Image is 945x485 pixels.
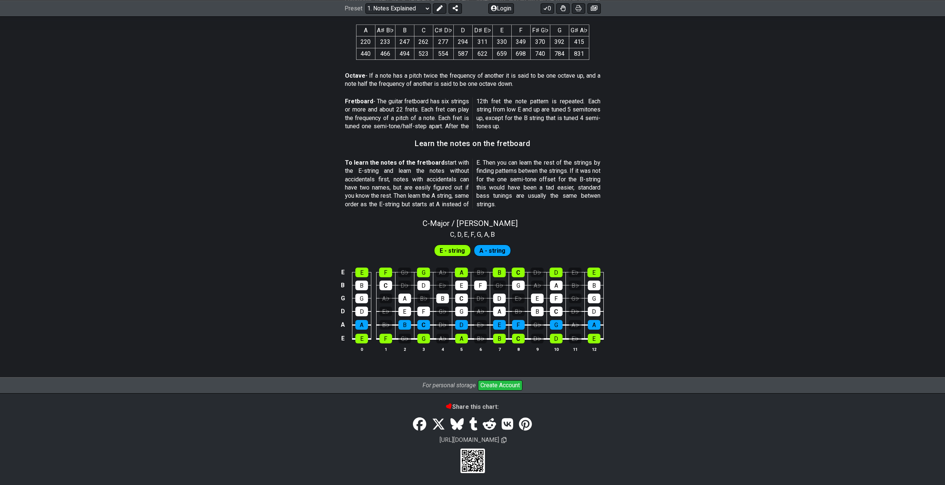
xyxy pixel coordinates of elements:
div: B♭ [474,334,487,343]
div: D [493,294,506,303]
div: G [417,268,430,277]
th: G♯ A♭ [569,25,589,36]
div: C [379,281,392,290]
th: E [492,25,511,36]
div: A♭ [379,294,392,303]
div: A♭ [531,281,544,290]
td: 784 [550,48,569,59]
span: E [464,229,468,239]
td: 262 [414,36,433,48]
div: A [550,281,563,290]
div: B [398,320,411,330]
th: F♯ G♭ [530,25,550,36]
td: 311 [472,36,492,48]
th: 2 [395,345,414,353]
th: 4 [433,345,452,353]
th: F [511,25,530,36]
button: Login [488,3,514,13]
th: 10 [547,345,566,353]
div: F [379,334,392,343]
div: B♭ [379,320,392,330]
a: Pinterest [516,414,534,435]
div: A♭ [436,268,449,277]
div: G♭ [493,281,506,290]
span: [URL][DOMAIN_NAME] [439,435,500,444]
span: D [457,229,462,239]
span: A [484,229,488,239]
span: C - Major / [PERSON_NAME] [423,219,518,228]
div: G [512,281,525,290]
div: F [417,307,430,316]
button: 0 [541,3,554,13]
button: Share Preset [449,3,462,13]
div: C [455,294,468,303]
div: F [379,268,392,277]
div: G [355,294,368,303]
div: C [550,307,563,316]
div: A [588,320,600,330]
div: D [455,320,468,330]
div: B [493,268,506,277]
div: C [417,320,430,330]
section: Scale pitch classes [447,228,498,240]
div: E♭ [379,307,392,316]
span: B [491,229,495,239]
a: Reddit [480,414,499,435]
td: 370 [530,36,550,48]
span: , [481,229,484,239]
span: , [474,229,477,239]
b: Share this chart: [446,403,499,410]
div: D [550,334,563,343]
th: 6 [471,345,490,353]
div: A [398,294,411,303]
div: E♭ [512,294,525,303]
div: E [588,334,600,343]
span: G [477,229,481,239]
div: D [550,268,563,277]
th: B [395,25,414,36]
td: A [338,318,347,332]
th: 3 [414,345,433,353]
p: - The guitar fretboard has six strings or more and about 22 frets. Each fret can play the frequen... [345,97,600,131]
div: C [512,268,525,277]
th: 1 [376,345,395,353]
th: 8 [509,345,528,353]
button: Edit Preset [433,3,446,13]
span: , [454,229,457,239]
td: 440 [356,48,375,59]
td: B [338,279,347,292]
td: 659 [492,48,511,59]
div: B♭ [569,281,581,290]
div: D♭ [474,294,487,303]
div: E [587,268,600,277]
div: E [455,281,468,290]
div: D♭ [531,268,544,277]
button: Create Account [478,380,522,391]
td: 831 [569,48,589,59]
span: Preset [345,5,362,12]
div: D [588,307,600,316]
div: G♭ [398,268,411,277]
div: A [493,307,506,316]
td: 554 [433,48,453,59]
td: 740 [530,48,550,59]
div: B [531,307,544,316]
div: B♭ [474,268,487,277]
span: , [462,229,465,239]
div: B [493,334,506,343]
div: B [436,294,449,303]
div: E♭ [436,281,449,290]
a: Tumblr [466,414,480,435]
td: D [338,305,347,318]
div: A [455,268,468,277]
div: G [417,334,430,343]
div: C [512,334,525,343]
td: 220 [356,36,375,48]
th: D [453,25,472,36]
td: 330 [492,36,511,48]
th: 5 [452,345,471,353]
div: E [355,334,368,343]
th: D♯ E♭ [472,25,492,36]
div: G [550,320,563,330]
div: B [588,281,600,290]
